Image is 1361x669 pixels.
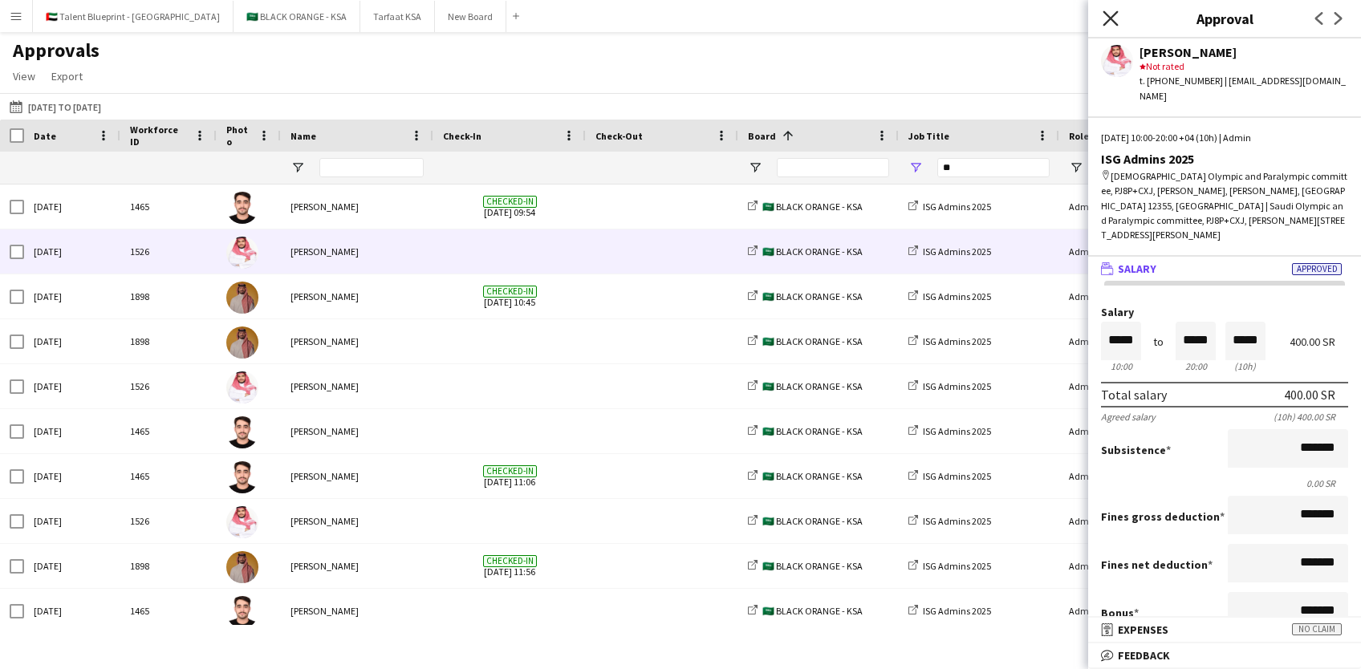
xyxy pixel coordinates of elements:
[748,160,762,175] button: Open Filter Menu
[24,409,120,453] div: [DATE]
[290,160,305,175] button: Open Filter Menu
[1059,409,1220,453] div: Admin
[762,380,863,392] span: 🇸🇦 BLACK ORANGE - KSA
[51,69,83,83] span: Export
[748,130,776,142] span: Board
[762,290,863,302] span: 🇸🇦 BLACK ORANGE - KSA
[1101,443,1171,457] label: Subsistence
[748,290,863,302] a: 🇸🇦 BLACK ORANGE - KSA
[762,560,863,572] span: 🇸🇦 BLACK ORANGE - KSA
[1059,319,1220,363] div: Admin
[762,515,863,527] span: 🇸🇦 BLACK ORANGE - KSA
[762,335,863,347] span: 🇸🇦 BLACK ORANGE - KSA
[281,499,433,543] div: [PERSON_NAME]
[937,158,1050,177] input: Job Title Filter Input
[281,319,433,363] div: [PERSON_NAME]
[120,544,217,588] div: 1898
[483,465,537,477] span: Checked-in
[748,425,863,437] a: 🇸🇦 BLACK ORANGE - KSA
[1274,411,1348,423] div: (10h) 400.00 SR
[1101,477,1348,489] div: 0.00 SR
[435,1,506,32] button: New Board
[923,335,991,347] span: ISG Admins 2025
[595,130,643,142] span: Check-Out
[1059,544,1220,588] div: Admin
[120,499,217,543] div: 1526
[923,605,991,617] span: ISG Admins 2025
[226,192,258,224] img: Abdullah Alrasheed
[443,130,481,142] span: Check-In
[120,274,217,318] div: 1898
[1059,589,1220,633] div: Admin
[6,66,42,87] a: View
[908,605,991,617] a: ISG Admins 2025
[908,425,991,437] a: ISG Admins 2025
[281,364,433,408] div: [PERSON_NAME]
[1225,360,1266,372] div: 10h
[24,589,120,633] div: [DATE]
[360,1,435,32] button: Tarfaat KSA
[13,69,35,83] span: View
[762,245,863,257] span: 🇸🇦 BLACK ORANGE - KSA
[226,326,258,359] img: Ahmed Yagmowr
[748,201,863,213] a: 🇸🇦 BLACK ORANGE - KSA
[908,160,923,175] button: Open Filter Menu
[1292,623,1342,635] span: No claim
[281,274,433,318] div: [PERSON_NAME]
[777,158,889,177] input: Board Filter Input
[908,245,991,257] a: ISG Admins 2025
[226,282,258,314] img: Ahmed Yagmowr
[762,201,863,213] span: 🇸🇦 BLACK ORANGE - KSA
[1153,336,1164,348] div: to
[120,589,217,633] div: 1465
[1101,360,1141,372] div: 10:00
[443,454,576,498] span: [DATE] 11:06
[1101,131,1348,145] div: [DATE] 10:00-20:00 +04 (10h) | Admin
[24,184,120,229] div: [DATE]
[923,470,991,482] span: ISG Admins 2025
[281,589,433,633] div: [PERSON_NAME]
[1101,152,1348,166] div: ISG Admins 2025
[226,124,252,148] span: Photo
[1059,274,1220,318] div: Admin
[1140,45,1348,59] div: [PERSON_NAME]
[120,454,217,498] div: 1465
[1059,499,1220,543] div: Admin
[24,544,120,588] div: [DATE]
[748,605,863,617] a: 🇸🇦 BLACK ORANGE - KSA
[1101,169,1348,242] div: [DEMOGRAPHIC_DATA] Olympic and Paralympic committee, PJ8P+CXJ, [PERSON_NAME], [PERSON_NAME], [GEO...
[281,544,433,588] div: [PERSON_NAME]
[226,596,258,628] img: Abdullah Alrasheed
[908,201,991,213] a: ISG Admins 2025
[45,66,89,87] a: Export
[1101,306,1348,318] label: Salary
[923,380,991,392] span: ISG Admins 2025
[748,245,863,257] a: 🇸🇦 BLACK ORANGE - KSA
[1101,509,1225,524] label: Fines gross deduction
[120,319,217,363] div: 1898
[226,551,258,583] img: Ahmed Yagmowr
[762,425,863,437] span: 🇸🇦 BLACK ORANGE - KSA
[483,286,537,298] span: Checked-in
[483,555,537,567] span: Checked-in
[443,544,576,588] span: [DATE] 11:56
[908,470,991,482] a: ISG Admins 2025
[1101,387,1167,403] div: Total salary
[24,274,120,318] div: [DATE]
[1069,160,1083,175] button: Open Filter Menu
[1101,557,1213,572] label: Fines net deduction
[33,1,234,32] button: 🇦🇪 Talent Blueprint - [GEOGRAPHIC_DATA]
[923,245,991,257] span: ISG Admins 2025
[1290,336,1348,348] div: 400.00 SR
[748,335,863,347] a: 🇸🇦 BLACK ORANGE - KSA
[923,201,991,213] span: ISG Admins 2025
[908,560,991,572] a: ISG Admins 2025
[1069,130,1089,142] span: Role
[748,560,863,572] a: 🇸🇦 BLACK ORANGE - KSA
[130,124,188,148] span: Workforce ID
[234,1,360,32] button: 🇸🇦 BLACK ORANGE - KSA
[24,454,120,498] div: [DATE]
[1118,622,1168,637] span: Expenses
[24,364,120,408] div: [DATE]
[281,184,433,229] div: [PERSON_NAME]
